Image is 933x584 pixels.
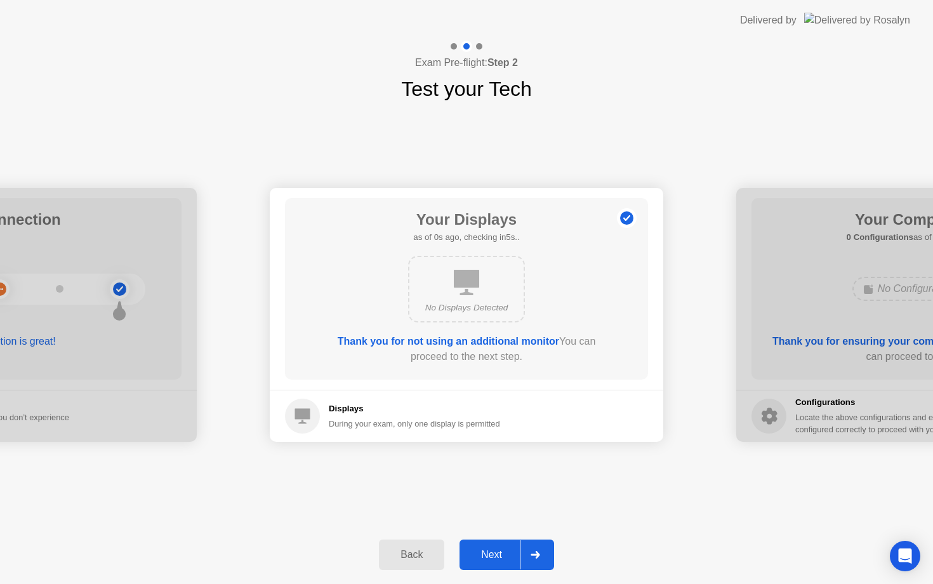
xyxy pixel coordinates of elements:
[804,13,910,27] img: Delivered by Rosalyn
[329,418,500,430] div: During your exam, only one display is permitted
[338,336,559,347] b: Thank you for not using an additional monitor
[383,549,440,561] div: Back
[890,541,920,571] div: Open Intercom Messenger
[379,540,444,570] button: Back
[487,57,518,68] b: Step 2
[460,540,554,570] button: Next
[413,231,519,244] h5: as of 0s ago, checking in5s..
[321,334,612,364] div: You can proceed to the next step.
[420,302,513,314] div: No Displays Detected
[415,55,518,70] h4: Exam Pre-flight:
[401,74,532,104] h1: Test your Tech
[740,13,797,28] div: Delivered by
[329,402,500,415] h5: Displays
[413,208,519,231] h1: Your Displays
[463,549,520,561] div: Next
